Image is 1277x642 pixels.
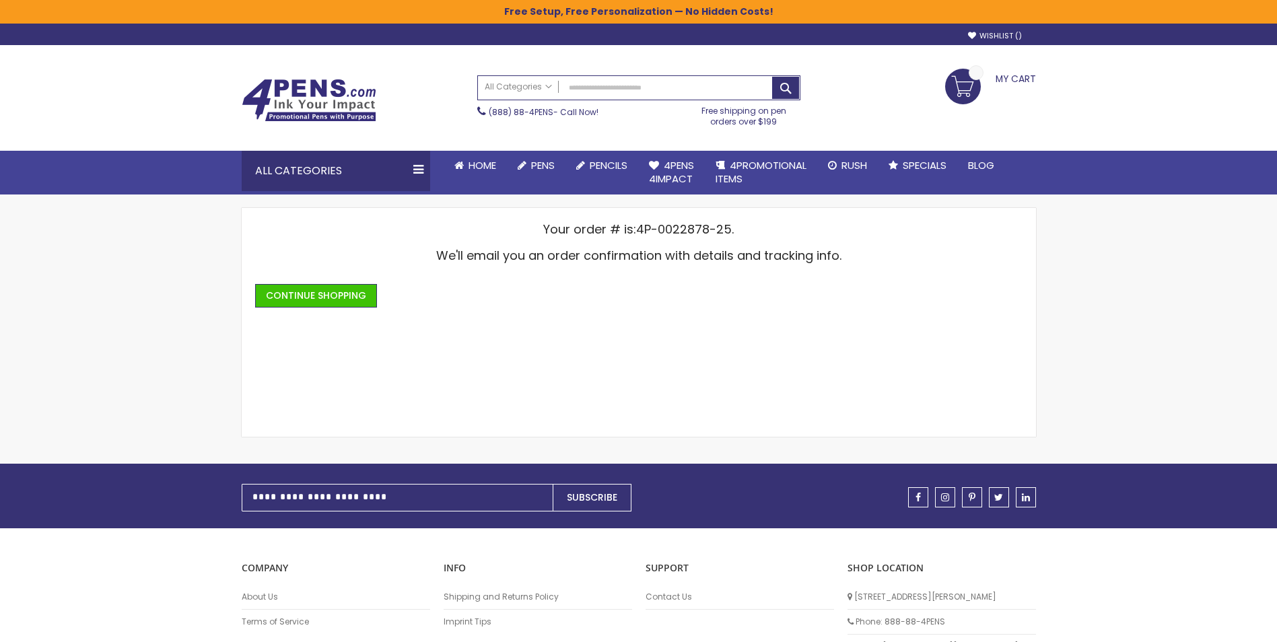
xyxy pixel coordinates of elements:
[590,158,627,172] span: Pencils
[489,106,598,118] span: - Call Now!
[968,158,994,172] span: Blog
[705,151,817,194] a: 4PROMOTIONALITEMS
[638,151,705,194] a: 4Pens4impact
[531,158,555,172] span: Pens
[444,151,507,180] a: Home
[817,151,878,180] a: Rush
[444,592,632,602] a: Shipping and Returns Policy
[242,592,430,602] a: About Us
[255,248,1023,264] p: We'll email you an order confirmation with details and tracking info.
[242,562,430,575] p: COMPANY
[478,76,559,98] a: All Categories
[489,106,553,118] a: (888) 88-4PENS
[507,151,565,180] a: Pens
[242,79,376,122] img: 4Pens Custom Pens and Promotional Products
[848,562,1036,575] p: SHOP LOCATION
[266,289,366,302] span: Continue Shopping
[242,616,430,627] a: Terms of Service
[636,221,732,238] span: 4P-0022878-25
[646,592,834,602] a: Contact Us
[444,616,632,627] a: Imprint Tips
[841,158,867,172] span: Rush
[908,487,928,507] a: facebook
[941,493,949,502] span: instagram
[903,158,946,172] span: Specials
[1166,606,1277,642] iframe: Google Customer Reviews
[255,221,1023,238] p: Your order # is: .
[957,151,1005,180] a: Blog
[565,151,638,180] a: Pencils
[567,491,617,504] span: Subscribe
[848,585,1036,610] li: [STREET_ADDRESS][PERSON_NAME]
[687,100,800,127] div: Free shipping on pen orders over $199
[716,158,806,186] span: 4PROMOTIONAL ITEMS
[485,81,552,92] span: All Categories
[1022,493,1030,502] span: linkedin
[553,484,631,511] button: Subscribe
[962,487,982,507] a: pinterest
[255,284,377,308] a: Continue Shopping
[968,31,1022,41] a: Wishlist
[1016,487,1036,507] a: linkedin
[242,151,430,191] div: All Categories
[969,493,975,502] span: pinterest
[989,487,1009,507] a: twitter
[994,493,1003,502] span: twitter
[469,158,496,172] span: Home
[848,610,1036,635] li: Phone: 888-88-4PENS
[444,562,632,575] p: INFO
[878,151,957,180] a: Specials
[935,487,955,507] a: instagram
[649,158,694,186] span: 4Pens 4impact
[646,562,834,575] p: Support
[916,493,921,502] span: facebook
